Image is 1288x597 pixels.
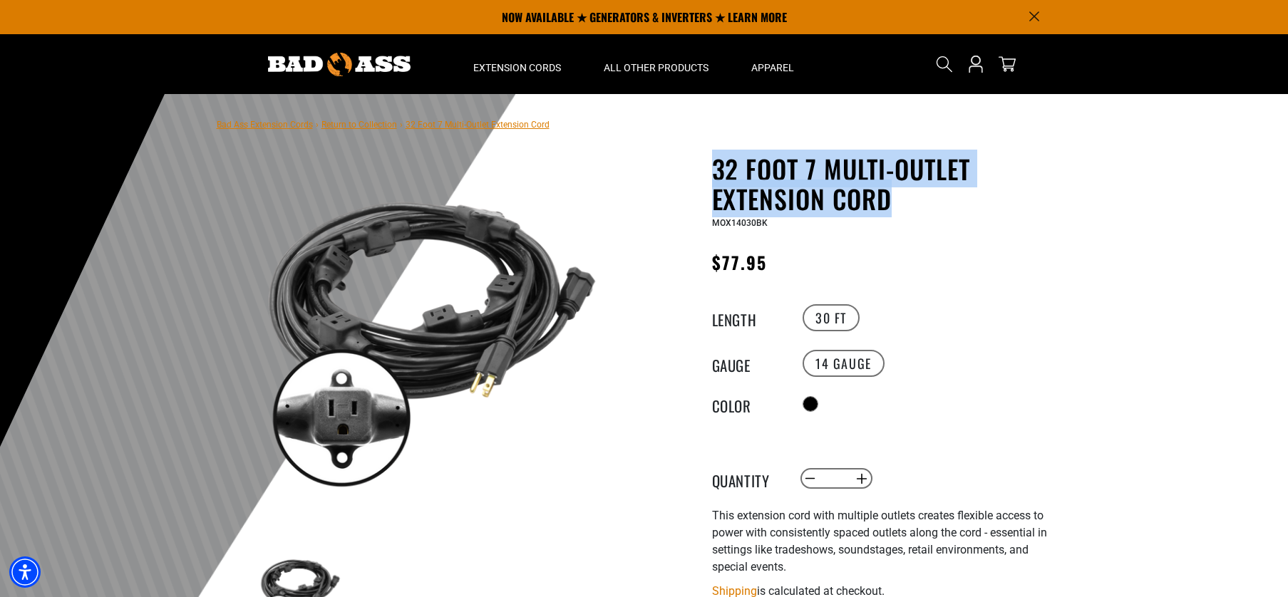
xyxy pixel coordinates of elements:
a: Open this option [964,34,987,94]
a: Bad Ass Extension Cords [217,120,313,130]
span: All Other Products [604,61,709,74]
span: Apparel [751,61,794,74]
div: Accessibility Menu [9,556,41,588]
img: Bad Ass Extension Cords [268,53,411,76]
span: 32 Foot 7 Multi-Outlet Extension Cord [406,120,550,130]
span: This extension cord with multiple outlets creates flexible access to power with consistently spac... [712,509,1047,573]
summary: Extension Cords [452,34,582,94]
label: Quantity [712,469,783,488]
nav: breadcrumbs [217,115,550,133]
a: Return to Collection [321,120,397,130]
img: black [259,157,602,500]
summary: All Other Products [582,34,730,94]
label: 14 Gauge [803,350,885,377]
span: Extension Cords [473,61,561,74]
span: MOX14030BK [712,218,768,228]
summary: Search [933,53,956,76]
span: › [400,120,403,130]
span: $77.95 [712,249,767,275]
legend: Gauge [712,354,783,373]
legend: Length [712,308,783,327]
label: 30 FT [803,304,860,331]
span: › [316,120,319,130]
h1: 32 Foot 7 Multi-Outlet Extension Cord [712,154,1061,214]
a: cart [996,56,1019,73]
legend: Color [712,395,783,413]
summary: Apparel [730,34,815,94]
